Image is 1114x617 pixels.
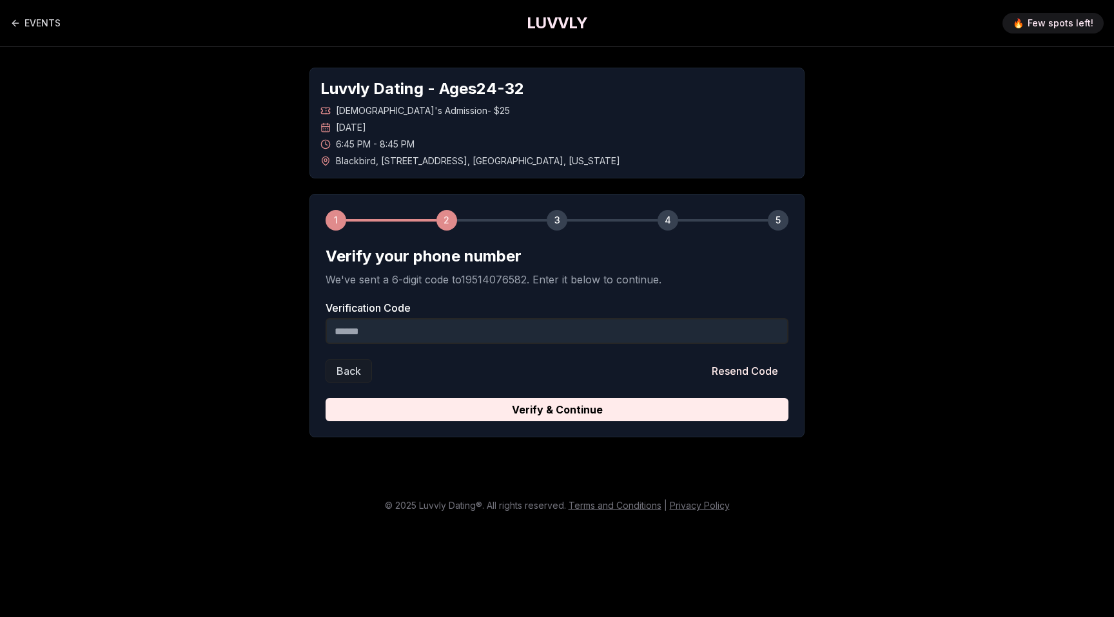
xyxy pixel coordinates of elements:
[569,500,661,511] a: Terms and Conditions
[10,10,61,36] a: Back to events
[326,210,346,231] div: 1
[336,155,620,167] span: Blackbird , [STREET_ADDRESS] , [GEOGRAPHIC_DATA] , [US_STATE]
[326,246,788,267] h2: Verify your phone number
[326,303,788,313] label: Verification Code
[670,500,730,511] a: Privacy Policy
[336,104,510,117] span: [DEMOGRAPHIC_DATA]'s Admission - $25
[701,359,788,383] button: Resend Code
[326,359,372,383] button: Back
[1028,17,1093,30] span: Few spots left!
[768,210,788,231] div: 5
[326,398,788,421] button: Verify & Continue
[527,13,587,33] a: LUVVLY
[1013,17,1024,30] span: 🔥
[336,138,415,151] span: 6:45 PM - 8:45 PM
[664,500,667,511] span: |
[658,210,678,231] div: 4
[547,210,567,231] div: 3
[336,121,366,134] span: [DATE]
[436,210,457,231] div: 2
[326,272,788,287] p: We've sent a 6-digit code to 19514076582 . Enter it below to continue.
[320,79,794,99] h1: Luvvly Dating - Ages 24 - 32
